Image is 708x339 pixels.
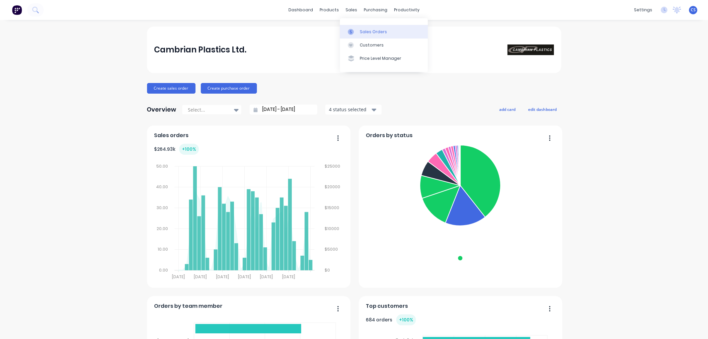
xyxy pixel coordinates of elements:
[366,131,413,139] span: Orders by status
[172,274,185,280] tspan: [DATE]
[329,106,371,113] div: 4 status selected
[360,42,384,48] div: Customers
[325,163,341,169] tspan: $25000
[147,103,177,116] div: Overview
[216,274,229,280] tspan: [DATE]
[691,7,696,13] span: CS
[260,274,273,280] tspan: [DATE]
[340,39,428,52] a: Customers
[360,29,387,35] div: Sales Orders
[12,5,22,15] img: Factory
[154,43,246,56] div: Cambrian Plastics Ltd.
[342,5,360,15] div: sales
[366,302,408,310] span: Top customers
[340,25,428,38] a: Sales Orders
[158,247,168,252] tspan: 10.00
[156,184,168,190] tspan: 40.00
[201,83,257,94] button: Create purchase order
[325,226,340,231] tspan: $10000
[325,184,341,190] tspan: $20000
[285,5,316,15] a: dashboard
[316,5,342,15] div: products
[340,52,428,65] a: Price Level Manager
[179,144,199,155] div: + 100 %
[391,5,423,15] div: productivity
[157,205,168,211] tspan: 30.00
[194,274,207,280] tspan: [DATE]
[282,274,295,280] tspan: [DATE]
[325,105,382,115] button: 4 status selected
[325,247,338,252] tspan: $5000
[524,105,561,114] button: edit dashboard
[360,5,391,15] div: purchasing
[631,5,656,15] div: settings
[325,267,330,273] tspan: $0
[159,267,168,273] tspan: 0.00
[238,274,251,280] tspan: [DATE]
[495,105,520,114] button: add card
[366,314,416,325] div: 684 orders
[154,302,222,310] span: Orders by team member
[325,205,340,211] tspan: $15000
[360,55,401,61] div: Price Level Manager
[154,144,199,155] div: $ 264.93k
[508,44,554,55] img: Cambrian Plastics Ltd.
[396,314,416,325] div: + 100 %
[157,226,168,231] tspan: 20.00
[154,131,189,139] span: Sales orders
[147,83,196,94] button: Create sales order
[156,163,168,169] tspan: 50.00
